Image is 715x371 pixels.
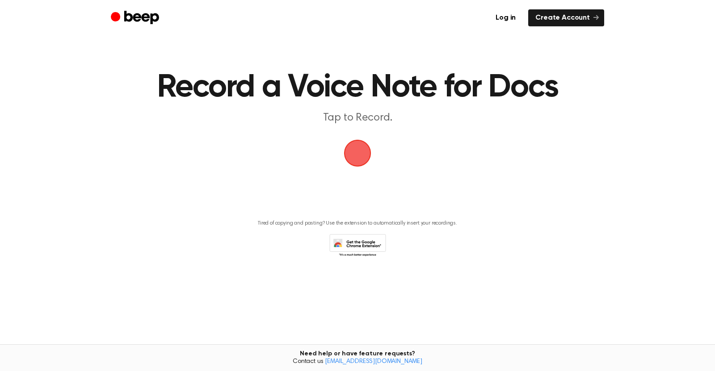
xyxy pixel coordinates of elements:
a: Beep [111,9,161,27]
img: Beep Logo [344,140,371,167]
a: [EMAIL_ADDRESS][DOMAIN_NAME] [325,358,422,365]
p: Tap to Record. [186,111,529,125]
span: Contact us [5,358,710,366]
p: Tired of copying and pasting? Use the extension to automatically insert your recordings. [258,220,457,227]
h1: Record a Voice Note for Docs [129,71,586,104]
a: Create Account [528,9,604,26]
a: Log in [488,9,523,26]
